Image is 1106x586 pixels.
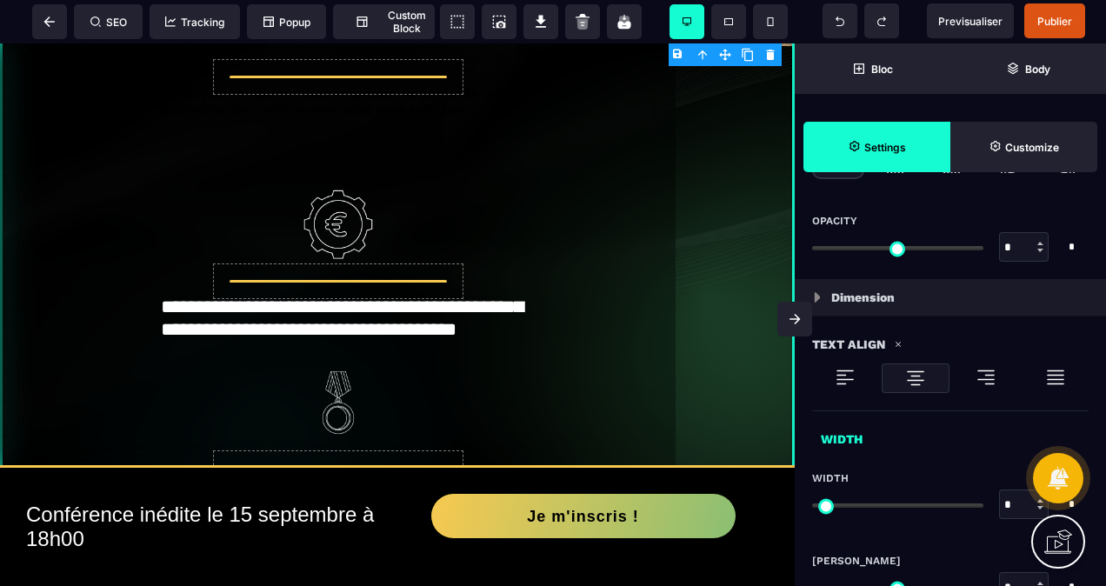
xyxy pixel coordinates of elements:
span: Popup [263,16,310,29]
h2: Conférence inédite le 15 septembre à 18h00 [26,450,397,516]
span: Opacity [812,214,857,228]
span: Preview [927,3,1014,38]
span: [PERSON_NAME] [812,554,901,568]
strong: Customize [1005,141,1059,154]
img: loading [905,368,926,389]
strong: Settings [864,141,906,154]
span: Publier [1037,15,1072,28]
span: Open Style Manager [950,122,1097,172]
button: Je m'inscris ! [431,450,736,495]
strong: Body [1025,63,1050,76]
span: Open Blocks [795,43,950,94]
img: loading [835,367,856,388]
span: Custom Block [342,9,426,35]
span: Tracking [165,16,224,29]
div: Découvrez ce qui se cache derrière le poids de votre patrimoine pour enfin révéler votre vraie ri... [161,43,516,75]
img: loading [894,340,903,349]
span: View components [440,4,475,39]
span: Open Layer Manager [950,43,1106,94]
img: 2b8b6239f9cd83f4984384e1c504d95b_line.png [303,324,373,394]
strong: Bloc [871,63,893,76]
img: 13d99394073da9d40b0c9464849f2b32_mechanical-engineering.png [303,146,373,216]
img: loading [1045,367,1066,388]
p: Text Align [812,334,885,355]
span: Previsualiser [938,15,1003,28]
p: Dimension [831,287,895,308]
img: loading [976,367,996,388]
span: Width [812,471,849,485]
span: Screenshot [482,4,516,39]
span: SEO [90,16,127,29]
span: Settings [803,122,950,172]
div: Width [803,420,1097,449]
